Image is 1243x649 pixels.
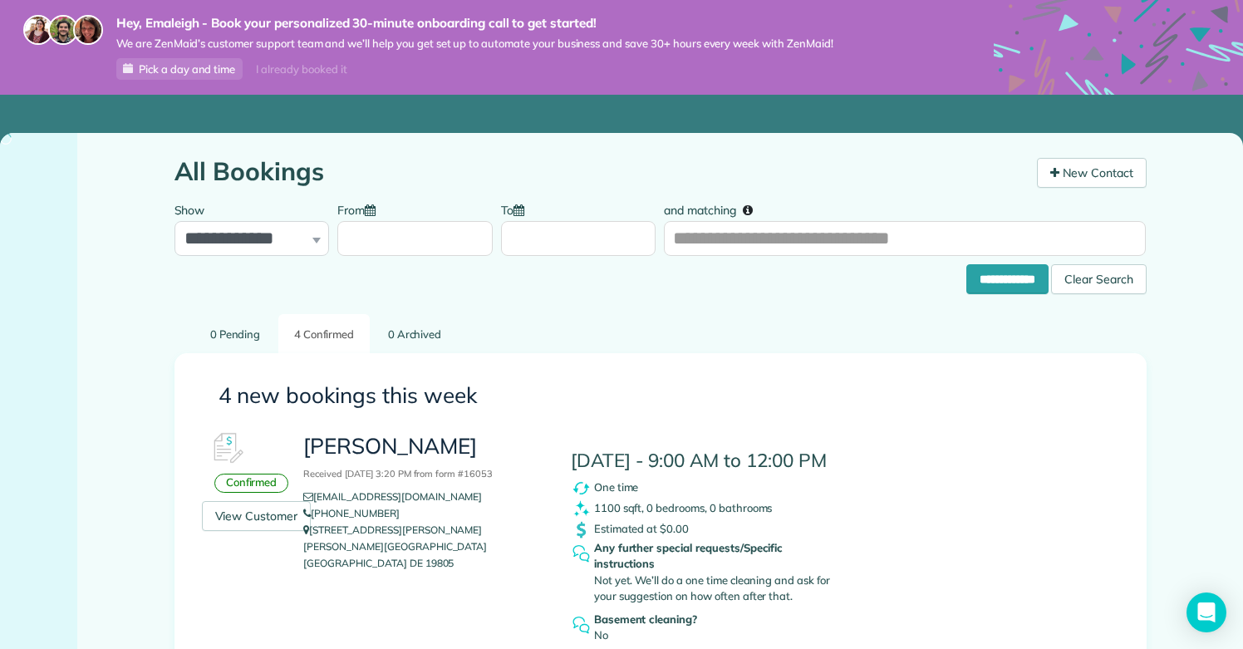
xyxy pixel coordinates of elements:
span: No [594,628,608,642]
img: jorge-587dff0eeaa6aab1f244e6dc62b8924c3b6ad411094392a53c71c6c4a576187d.jpg [48,15,78,45]
a: 4 Confirmed [278,314,371,353]
img: dollar_symbol_icon-bd8a6898b2649ec353a9eba708ae97d8d7348bddd7d2aed9b7e4bf5abd9f4af5.png [571,519,592,540]
h3: 4 new bookings this week [219,384,1103,408]
p: [STREET_ADDRESS][PERSON_NAME] [PERSON_NAME][GEOGRAPHIC_DATA] [GEOGRAPHIC_DATA] DE 19805 [303,522,545,572]
a: 0 Archived [371,314,457,353]
img: Booking #615944 [202,424,252,474]
span: Estimated at $0.00 [594,522,689,535]
span: Not yet. We’ll do a one time cleaning and ask for your suggestion on how often after that. [594,573,830,603]
strong: Basement cleaning? [594,612,845,628]
a: Clear Search [1051,268,1147,281]
label: From [337,194,384,224]
span: Pick a day and time [139,62,235,76]
a: Pick a day and time [116,58,243,80]
div: Confirmed [214,474,289,493]
div: Clear Search [1051,264,1147,294]
a: New Contact [1037,158,1147,188]
h3: [PERSON_NAME] [303,435,545,482]
small: Received [DATE] 3:20 PM from form #16053 [303,468,492,479]
span: We are ZenMaid’s customer support team and we’ll help you get set up to automate your business an... [116,37,833,51]
h1: All Bookings [174,158,1024,185]
img: maria-72a9807cf96188c08ef61303f053569d2e2a8a1cde33d635c8a3ac13582a053d.jpg [23,15,53,45]
a: View Customer [202,501,312,531]
img: question_symbol_icon-fa7b350da2b2fea416cef77984ae4cf4944ea5ab9e3d5925827a5d6b7129d3f6.png [571,543,592,564]
a: 0 Pending [194,314,277,353]
a: [EMAIL_ADDRESS][DOMAIN_NAME] [303,490,494,503]
div: Open Intercom Messenger [1186,592,1226,632]
div: I already booked it [246,59,356,80]
strong: Any further special requests/Specific instructions [594,540,845,573]
h4: [DATE] - 9:00 AM to 12:00 PM [571,450,880,471]
span: One time [594,480,639,494]
strong: Hey, Emaleigh - Book your personalized 30-minute onboarding call to get started! [116,15,833,32]
img: recurrence_symbol_icon-7cc721a9f4fb8f7b0289d3d97f09a2e367b638918f1a67e51b1e7d8abe5fb8d8.png [571,478,592,499]
img: question_symbol_icon-fa7b350da2b2fea416cef77984ae4cf4944ea5ab9e3d5925827a5d6b7129d3f6.png [571,615,592,636]
a: [PHONE_NUMBER] [303,507,399,519]
img: michelle-19f622bdf1676172e81f8f8fba1fb50e276960ebfe0243fe18214015130c80e4.jpg [73,15,103,45]
label: To [501,194,533,224]
label: and matching [664,194,764,224]
span: 1100 sqft, 0 bedrooms, 0 bathrooms [594,501,773,514]
img: clean_symbol_icon-dd072f8366c07ea3eb8378bb991ecd12595f4b76d916a6f83395f9468ae6ecae.png [571,499,592,519]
